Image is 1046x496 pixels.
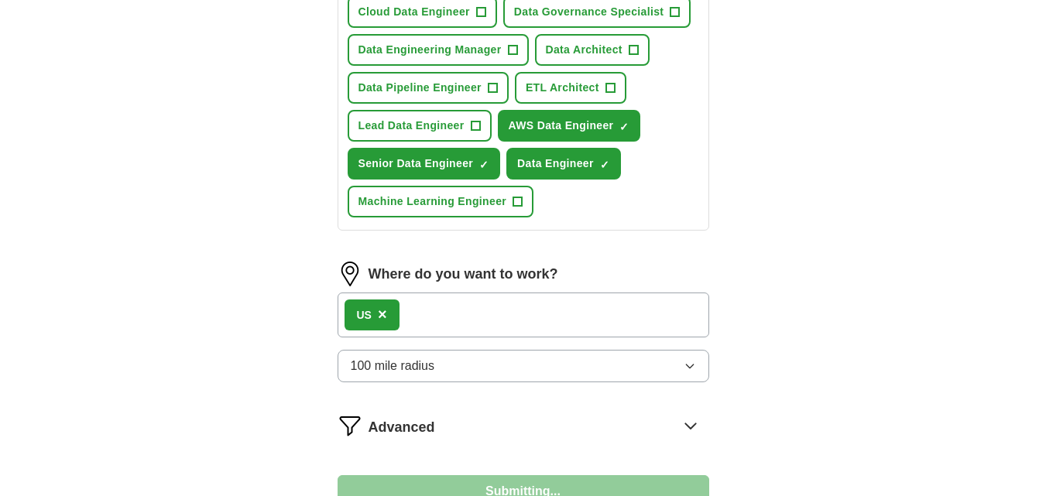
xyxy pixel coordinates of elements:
[378,303,387,327] button: ×
[619,121,629,133] span: ✓
[506,148,621,180] button: Data Engineer✓
[509,118,614,134] span: AWS Data Engineer
[479,159,489,171] span: ✓
[498,110,641,142] button: AWS Data Engineer✓
[358,193,507,210] span: Machine Learning Engineer
[338,262,362,286] img: location.png
[338,350,709,382] button: 100 mile radius
[358,156,474,172] span: Senior Data Engineer
[358,118,465,134] span: Lead Data Engineer
[348,148,501,180] button: Senior Data Engineer✓
[348,72,509,104] button: Data Pipeline Engineer
[348,110,492,142] button: Lead Data Engineer
[535,34,650,66] button: Data Architect
[369,417,435,438] span: Advanced
[357,307,372,323] div: US
[358,4,470,20] span: Cloud Data Engineer
[338,413,362,438] img: filter
[348,186,534,217] button: Machine Learning Engineer
[600,159,609,171] span: ✓
[526,80,599,96] span: ETL Architect
[351,357,435,375] span: 100 mile radius
[515,72,626,104] button: ETL Architect
[358,42,502,58] span: Data Engineering Manager
[378,306,387,323] span: ×
[514,4,664,20] span: Data Governance Specialist
[369,264,558,285] label: Where do you want to work?
[546,42,622,58] span: Data Architect
[517,156,594,172] span: Data Engineer
[348,34,529,66] button: Data Engineering Manager
[358,80,482,96] span: Data Pipeline Engineer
